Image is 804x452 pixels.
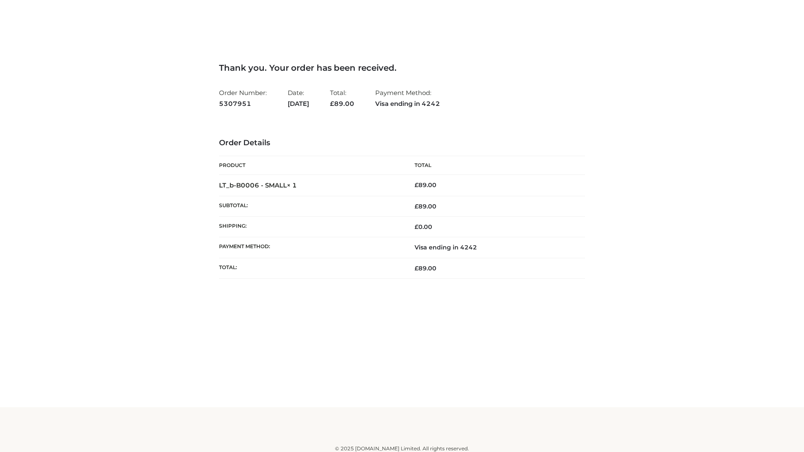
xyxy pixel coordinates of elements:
th: Subtotal: [219,196,402,216]
th: Shipping: [219,217,402,237]
span: 89.00 [415,203,436,210]
th: Product [219,156,402,175]
strong: Visa ending in 4242 [375,98,440,109]
bdi: 0.00 [415,223,432,231]
th: Total [402,156,585,175]
strong: 5307951 [219,98,267,109]
span: 89.00 [330,100,354,108]
li: Total: [330,85,354,111]
bdi: 89.00 [415,181,436,189]
span: £ [415,181,418,189]
strong: [DATE] [288,98,309,109]
li: Date: [288,85,309,111]
span: £ [330,100,334,108]
span: £ [415,265,418,272]
li: Payment Method: [375,85,440,111]
strong: LT_b-B0006 - SMALL [219,181,297,189]
h3: Thank you. Your order has been received. [219,63,585,73]
span: 89.00 [415,265,436,272]
th: Payment method: [219,237,402,258]
span: £ [415,223,418,231]
h3: Order Details [219,139,585,148]
td: Visa ending in 4242 [402,237,585,258]
strong: × 1 [287,181,297,189]
li: Order Number: [219,85,267,111]
th: Total: [219,258,402,278]
span: £ [415,203,418,210]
